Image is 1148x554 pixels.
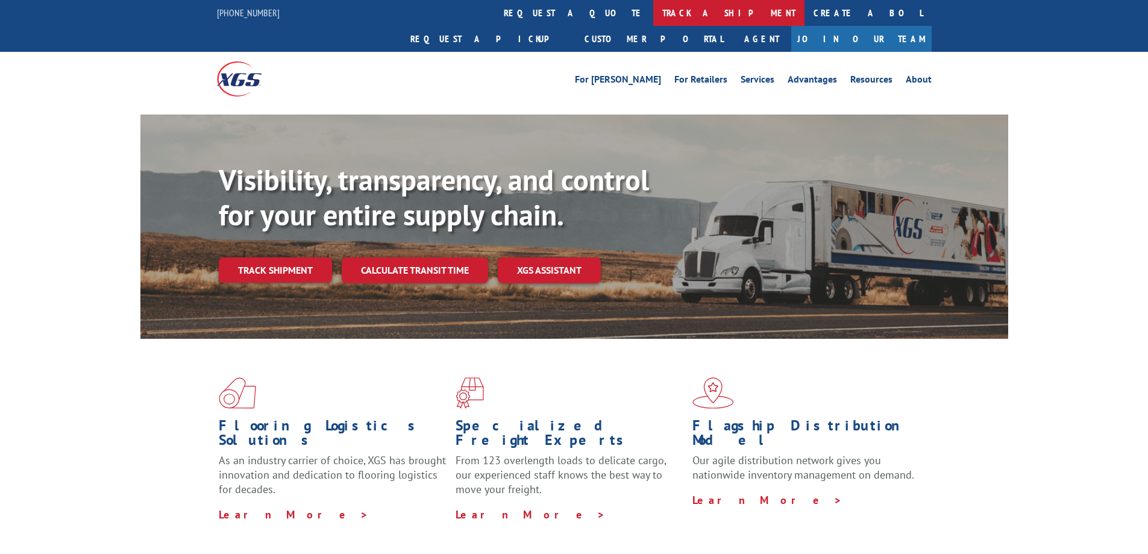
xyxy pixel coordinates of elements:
a: [PHONE_NUMBER] [217,7,280,19]
a: Calculate transit time [342,257,488,283]
a: Customer Portal [576,26,732,52]
a: Learn More > [219,508,369,521]
span: Our agile distribution network gives you nationwide inventory management on demand. [692,453,914,482]
p: From 123 overlength loads to delicate cargo, our experienced staff knows the best way to move you... [456,453,683,507]
span: As an industry carrier of choice, XGS has brought innovation and dedication to flooring logistics... [219,453,446,496]
a: About [906,75,932,88]
a: For [PERSON_NAME] [575,75,661,88]
a: For Retailers [674,75,727,88]
a: Join Our Team [791,26,932,52]
a: Learn More > [456,508,606,521]
h1: Flagship Distribution Model [692,418,920,453]
a: XGS ASSISTANT [498,257,601,283]
h1: Specialized Freight Experts [456,418,683,453]
a: Advantages [788,75,837,88]
a: Learn More > [692,493,842,507]
a: Services [741,75,774,88]
a: Track shipment [219,257,332,283]
img: xgs-icon-total-supply-chain-intelligence-red [219,377,256,409]
a: Request a pickup [401,26,576,52]
img: xgs-icon-focused-on-flooring-red [456,377,484,409]
a: Resources [850,75,892,88]
img: xgs-icon-flagship-distribution-model-red [692,377,734,409]
b: Visibility, transparency, and control for your entire supply chain. [219,161,649,233]
h1: Flooring Logistics Solutions [219,418,447,453]
a: Agent [732,26,791,52]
